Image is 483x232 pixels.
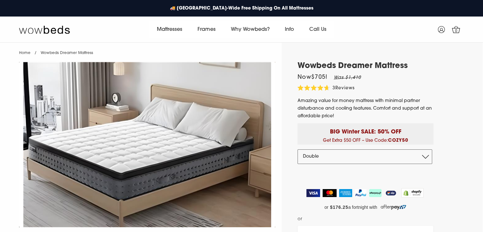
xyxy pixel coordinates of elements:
[330,205,348,210] strong: $176.25
[339,189,352,197] img: American Express Logo
[19,51,30,55] a: Home
[302,21,334,38] a: Call Us
[323,138,408,143] span: Get Extra $50 OFF – Use Code:
[323,189,337,197] img: MasterCard Logo
[149,21,190,38] a: Mattresses
[369,189,382,197] img: AfterPay Logo
[298,75,327,80] span: Now $705 !
[401,188,424,198] img: Shopify secure badge
[355,189,367,197] img: PayPal Logo
[19,25,70,34] img: Wow Beds Logo
[298,62,433,71] h1: Wowbeds Dreamer Mattress
[41,51,93,55] span: Wowbeds Dreamer Mattress
[223,21,277,38] a: Why Wowbeds?
[388,138,408,143] b: COZY50
[334,75,361,80] em: Was $1,410
[35,51,37,55] span: /
[167,2,317,15] a: 🚚 [GEOGRAPHIC_DATA]-Wide Free Shipping On All Mattresses
[277,21,302,38] a: Info
[332,86,335,91] span: 3
[298,99,432,119] span: Amazing value for money mattress with minimal partner disturbance and cooling features. Comfort a...
[448,22,464,38] a: 0
[298,202,433,212] a: or $176.25 a fortnight with
[384,189,398,197] img: ZipPay Logo
[306,189,320,197] img: Visa Logo
[190,21,223,38] a: Frames
[19,43,93,59] nav: breadcrumbs
[298,215,302,223] span: or
[302,123,429,136] p: BIG Winter SALE: 50% OFF
[335,86,355,91] span: Reviews
[348,205,377,210] span: a fortnight with
[325,205,328,210] span: or
[453,28,460,34] span: 0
